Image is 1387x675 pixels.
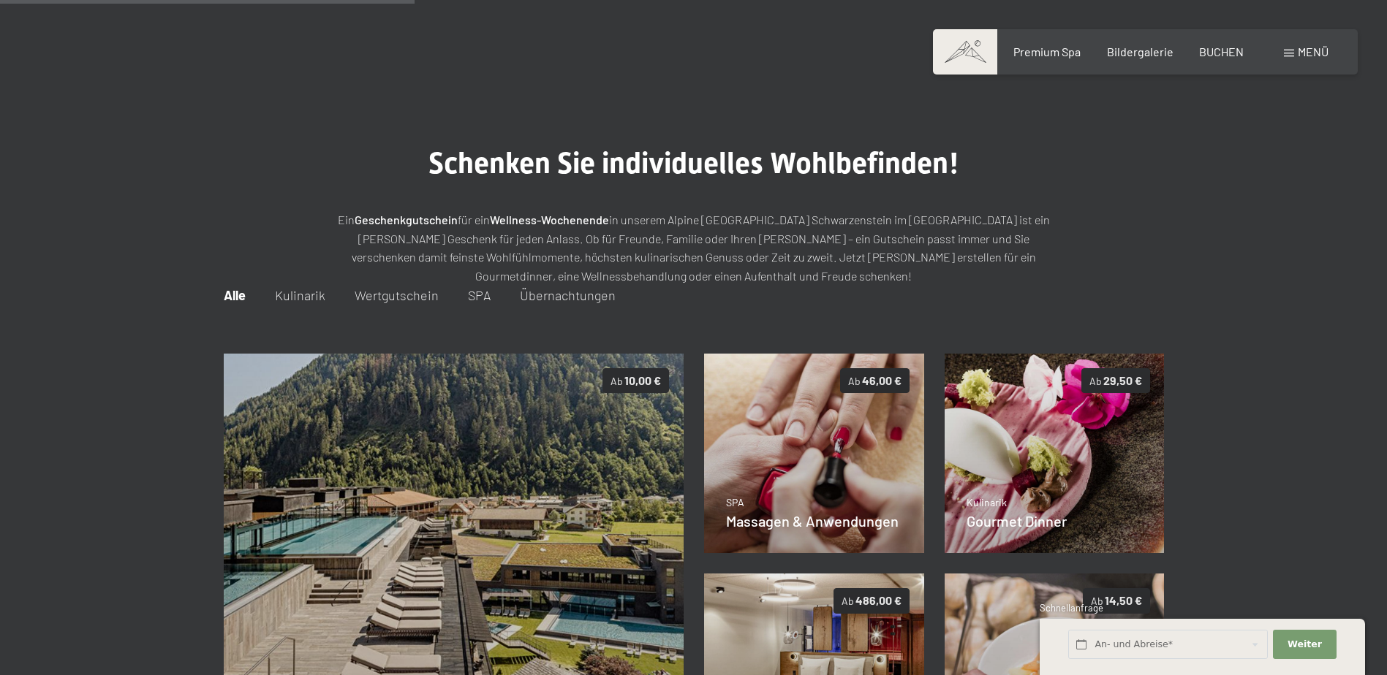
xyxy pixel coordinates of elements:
p: Ein für ein in unserem Alpine [GEOGRAPHIC_DATA] Schwarzenstein im [GEOGRAPHIC_DATA] ist ein [PERS... [328,210,1059,285]
strong: Geschenkgutschein [355,213,458,226]
span: Schenken Sie individuelles Wohlbefinden! [428,146,959,180]
span: Weiter [1288,638,1322,651]
span: Menü [1298,45,1329,58]
button: Weiter [1273,630,1336,660]
a: BUCHEN [1199,45,1244,58]
a: Bildergalerie [1107,45,1174,58]
span: Schnellanfrage [1040,602,1103,614]
a: Premium Spa [1013,45,1081,58]
strong: Wellness-Wochenende [490,213,609,226]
